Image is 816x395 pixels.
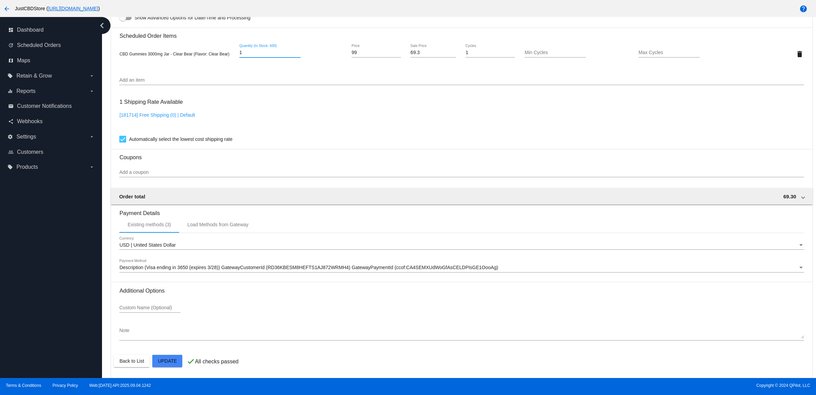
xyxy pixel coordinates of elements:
h3: 1 Shipping Rate Available [119,95,183,109]
input: Price [352,50,401,55]
mat-select: Currency [119,243,804,248]
div: Load Methods from Gateway [187,222,249,227]
i: map [8,58,14,63]
input: Max Cycles [639,50,700,55]
i: local_offer [7,164,13,170]
a: Privacy Policy [53,383,78,388]
h3: Coupons [119,149,804,161]
mat-icon: arrow_back [3,5,11,13]
i: update [8,43,14,48]
span: Update [158,358,177,364]
a: [181714] Free Shipping (0) | Default [119,112,195,118]
span: Back to List [119,358,144,364]
mat-icon: check [187,357,195,365]
input: Add a coupon [119,170,804,175]
i: email [8,103,14,109]
span: Webhooks [17,118,42,125]
span: USD | United States Dollar [119,242,175,248]
h3: Payment Details [119,205,804,216]
a: [URL][DOMAIN_NAME] [48,6,98,11]
button: Back to List [114,355,149,367]
span: Settings [16,134,36,140]
span: Products [16,164,38,170]
i: arrow_drop_down [89,88,95,94]
mat-expansion-panel-header: Order total 69.30 [111,188,812,204]
i: chevron_left [97,20,107,31]
span: Order total [119,194,145,199]
h3: Scheduled Order Items [119,28,804,39]
span: Dashboard [17,27,44,33]
input: Min Cycles [525,50,586,55]
span: Reports [16,88,35,94]
i: equalizer [7,88,13,94]
div: Existing methods (3) [128,222,171,227]
span: CBD Gummies 3000mg Jar - Clear Bear (Flavor: Clear Bear) [119,52,229,56]
span: 69.30 [783,194,796,199]
i: share [8,119,14,124]
span: Customer Notifications [17,103,72,109]
h3: Additional Options [119,287,804,294]
i: people_outline [8,149,14,155]
a: people_outline Customers [8,147,95,158]
input: Quantity (In Stock: 600) [239,50,301,55]
a: map Maps [8,55,95,66]
button: Update [152,355,182,367]
a: dashboard Dashboard [8,24,95,35]
mat-icon: help [799,5,808,13]
span: Copyright © 2024 QPilot, LLC [414,383,810,388]
a: Terms & Conditions [6,383,41,388]
input: Add an item [119,78,804,83]
i: dashboard [8,27,14,33]
span: Retain & Grow [16,73,52,79]
p: All checks passed [195,359,238,365]
i: settings [7,134,13,139]
a: update Scheduled Orders [8,40,95,51]
a: Web:[DATE] API:2025.09.04.1242 [89,383,151,388]
span: JustCBDStore ( ) [15,6,100,11]
mat-select: Payment Method [119,265,804,270]
mat-icon: delete [796,50,804,58]
i: arrow_drop_down [89,134,95,139]
i: arrow_drop_down [89,164,95,170]
i: arrow_drop_down [89,73,95,79]
span: Description (Visa ending in 3650 (expires 3/28)) GatewayCustomerId (RD36KBESM8HEFTS1AJ872WRMH4) G... [119,265,498,270]
input: Cycles [465,50,515,55]
input: Custom Name (Optional) [119,305,181,311]
span: Automatically select the lowest cost shipping rate [129,135,232,143]
span: Maps [17,57,30,64]
span: Customers [17,149,43,155]
a: email Customer Notifications [8,101,95,112]
i: local_offer [7,73,13,79]
span: Scheduled Orders [17,42,61,48]
a: share Webhooks [8,116,95,127]
span: Show Advanced Options for Date/Time and Processing [134,14,250,21]
input: Sale Price [410,50,456,55]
